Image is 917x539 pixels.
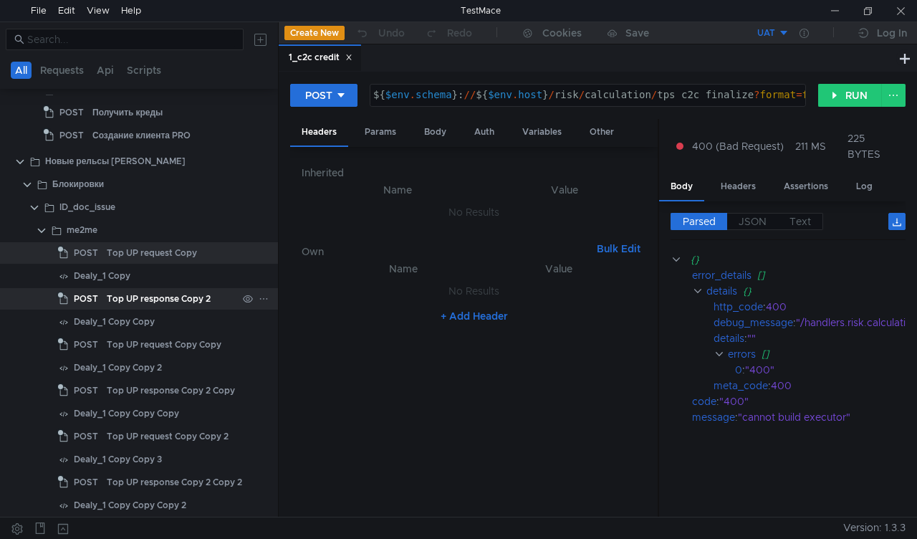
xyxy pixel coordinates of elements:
[302,243,592,260] h6: Own
[413,119,458,146] div: Body
[325,260,483,277] th: Name
[74,334,98,356] span: POST
[789,215,811,228] span: Text
[74,403,179,424] div: Dealy_1 Copy Copy Copy
[92,125,191,146] div: Создание клиента PRO
[714,330,744,346] div: details
[692,267,752,283] div: error_details
[74,265,130,287] div: Dealy_1 Copy
[625,28,649,38] div: Save
[714,378,768,393] div: meta_code
[92,102,163,123] div: Получить креды
[714,299,763,315] div: http_code
[74,311,155,333] div: Dealy_1 Copy Copy
[107,242,197,264] div: Top UP request Copy
[415,22,482,44] button: Redo
[692,393,716,409] div: code
[74,380,98,401] span: POST
[74,449,162,470] div: Dealy_1 Copy Copy 3
[74,472,98,493] span: POST
[435,307,514,325] button: + Add Header
[692,409,735,425] div: message
[305,87,332,103] div: POST
[448,285,499,297] nz-embed-empty: No Results
[107,472,242,493] div: Top UP response Copy 2 Copy 2
[67,219,97,241] div: me2me
[848,132,880,161] div: 225 BYTES
[74,242,98,264] span: POST
[542,24,582,42] div: Cookies
[511,119,573,146] div: Variables
[74,495,186,516] div: Dealy_1 Copy Copy Copy 2
[447,24,472,42] div: Redo
[107,334,221,356] div: Top UP request Copy Copy
[757,27,775,40] div: UAT
[345,22,415,44] button: Undo
[843,517,906,538] span: Version: 1.3.3
[378,24,405,42] div: Undo
[483,260,635,277] th: Value
[107,426,229,447] div: Top UP request Copy Copy 2
[714,315,793,330] div: debug_message
[772,173,840,200] div: Assertions
[36,62,88,79] button: Requests
[690,22,789,44] button: UAT
[59,102,84,123] span: POST
[302,164,647,181] h6: Inherited
[353,119,408,146] div: Params
[659,173,704,201] div: Body
[284,26,345,40] button: Create New
[45,151,186,172] div: Новые рельсы [PERSON_NAME]
[591,240,646,257] button: Bulk Edit
[123,62,165,79] button: Scripts
[27,32,235,47] input: Search...
[92,62,118,79] button: Api
[795,140,826,153] div: 211 MS
[11,62,32,79] button: All
[448,206,499,219] nz-embed-empty: No Results
[313,181,483,199] th: Name
[59,125,84,146] span: POST
[818,84,882,107] button: RUN
[683,215,716,228] span: Parsed
[692,138,784,154] span: 400 (Bad Request)
[107,288,211,310] div: Top UP response Copy 2
[290,119,348,147] div: Headers
[74,357,162,378] div: Dealy_1 Copy Copy 2
[59,196,115,218] div: ID_doc_issue
[709,173,767,200] div: Headers
[739,215,767,228] span: JSON
[107,380,235,401] div: Top UP response Copy 2 Copy
[290,84,357,107] button: POST
[729,346,757,362] div: errors
[74,426,98,447] span: POST
[52,173,104,195] div: Блокировки
[735,362,742,378] div: 0
[74,288,98,310] span: POST
[289,50,352,65] div: 1_c2c credit
[463,119,506,146] div: Auth
[483,181,647,199] th: Value
[707,283,738,299] div: details
[845,173,884,200] div: Log
[877,24,907,42] div: Log In
[578,119,625,146] div: Other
